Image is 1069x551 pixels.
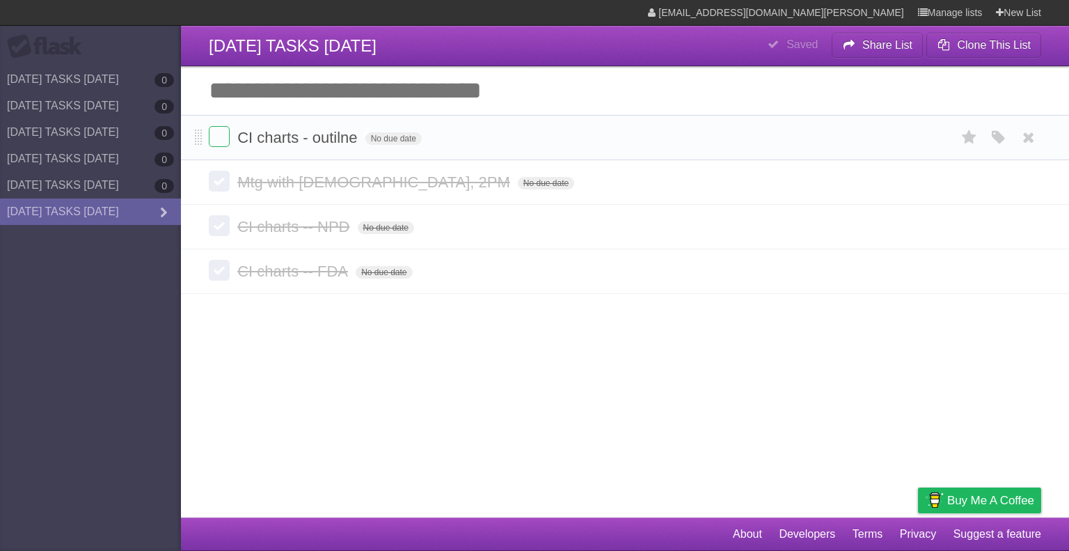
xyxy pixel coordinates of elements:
[209,215,230,236] label: Done
[832,33,924,58] button: Share List
[155,73,174,87] b: 0
[356,266,412,279] span: No due date
[365,132,422,145] span: No due date
[209,171,230,192] label: Done
[786,38,818,50] b: Saved
[956,126,983,149] label: Star task
[237,263,351,280] span: CI charts -- FDA
[900,521,936,548] a: Privacy
[155,100,174,114] b: 0
[209,36,377,55] span: [DATE] TASKS [DATE]
[853,521,883,548] a: Terms
[862,39,912,51] b: Share List
[209,126,230,147] label: Done
[237,129,361,146] span: CI charts - outilne
[155,126,174,140] b: 0
[237,173,514,191] span: Mtg with [DEMOGRAPHIC_DATA], 2PM
[155,179,174,193] b: 0
[237,218,353,235] span: CI charts -- NPD
[358,222,414,234] span: No due date
[925,488,944,512] img: Buy me a coffee
[957,39,1031,51] b: Clone This List
[953,521,1041,548] a: Suggest a feature
[518,177,574,189] span: No due date
[779,521,835,548] a: Developers
[209,260,230,281] label: Done
[733,521,762,548] a: About
[7,34,90,59] div: Flask
[947,488,1034,513] span: Buy me a coffee
[155,153,174,166] b: 0
[918,488,1041,513] a: Buy me a coffee
[926,33,1041,58] button: Clone This List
